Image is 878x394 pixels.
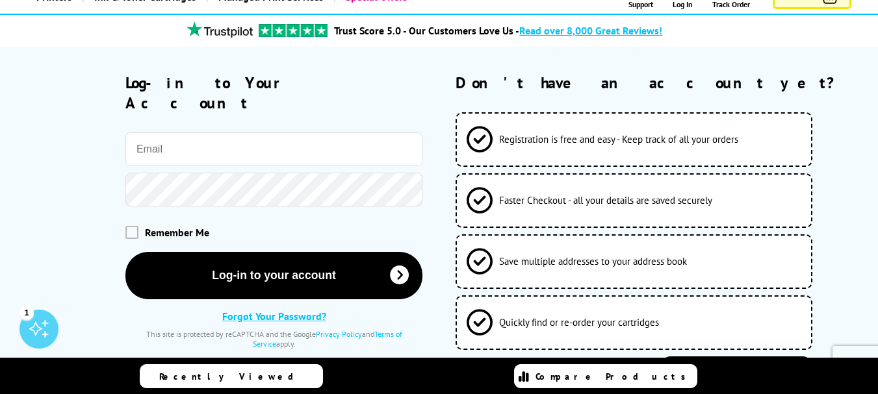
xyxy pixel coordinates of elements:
a: Compare Products [514,364,697,388]
button: Log-in to your account [125,252,422,299]
a: Register [661,356,812,391]
div: 1 [19,305,34,319]
a: Trust Score 5.0 - Our Customers Love Us -Read over 8,000 Great Reviews! [334,24,662,37]
a: Forgot Your Password? [222,310,326,323]
span: Compare Products [536,371,693,382]
span: Recently Viewed [159,371,307,382]
img: trustpilot rating [181,21,259,38]
span: Registration is free and easy - Keep track of all your orders [499,133,738,145]
span: Remember Me [145,226,209,239]
span: Read over 8,000 Great Reviews! [519,24,662,37]
img: trustpilot rating [259,24,328,37]
span: Quickly find or re-order your cartridges [499,316,659,328]
input: Email [125,132,422,166]
h2: Don't have an account yet? [456,73,852,93]
a: Recently Viewed [140,364,323,388]
a: Terms of Service [253,329,402,349]
span: Faster Checkout - all your details are saved securely [499,194,712,206]
span: Save multiple addresses to your address book [499,255,687,267]
div: This site is protected by reCAPTCHA and the Google and apply. [125,329,422,349]
h2: Log-in to Your Account [125,73,422,113]
a: Privacy Policy [316,329,362,339]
